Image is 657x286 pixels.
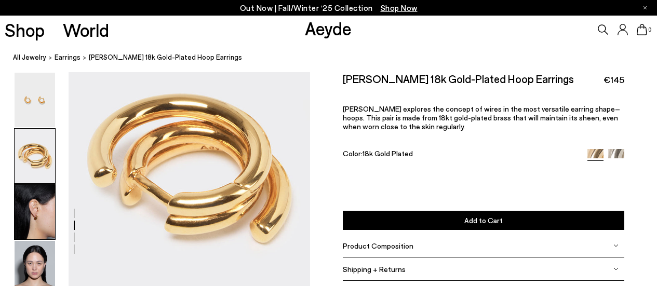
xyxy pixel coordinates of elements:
[613,266,619,271] img: svg%3E
[613,243,619,248] img: svg%3E
[15,73,55,127] img: Dean 18k Gold-Plated Hoop Earrings - Image 1
[604,73,624,86] span: €145
[55,52,81,63] a: earrings
[13,52,46,63] a: All Jewelry
[343,241,413,250] span: Product Composition
[240,2,418,15] p: Out Now | Fall/Winter ‘25 Collection
[305,17,352,39] a: Aeyde
[63,21,109,39] a: World
[15,129,55,183] img: Dean 18k Gold-Plated Hoop Earrings - Image 2
[13,44,657,72] nav: breadcrumb
[343,211,624,230] button: Add to Cart
[15,185,55,239] img: Dean 18k Gold-Plated Hoop Earrings - Image 3
[363,149,413,158] span: 18k Gold Plated
[55,53,81,61] span: earrings
[647,27,652,33] span: 0
[343,149,579,161] div: Color:
[343,265,406,274] span: Shipping + Returns
[89,52,242,63] span: [PERSON_NAME] 18k Gold-Plated Hoop Earrings
[5,21,45,39] a: Shop
[343,104,620,131] span: [PERSON_NAME] explores the concept of wires in the most versatile earring shape–hoops. This pair ...
[343,72,574,85] h2: [PERSON_NAME] 18k Gold-Plated Hoop Earrings
[381,3,418,12] span: Navigate to /collections/new-in
[637,24,647,35] a: 0
[464,216,503,225] span: Add to Cart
